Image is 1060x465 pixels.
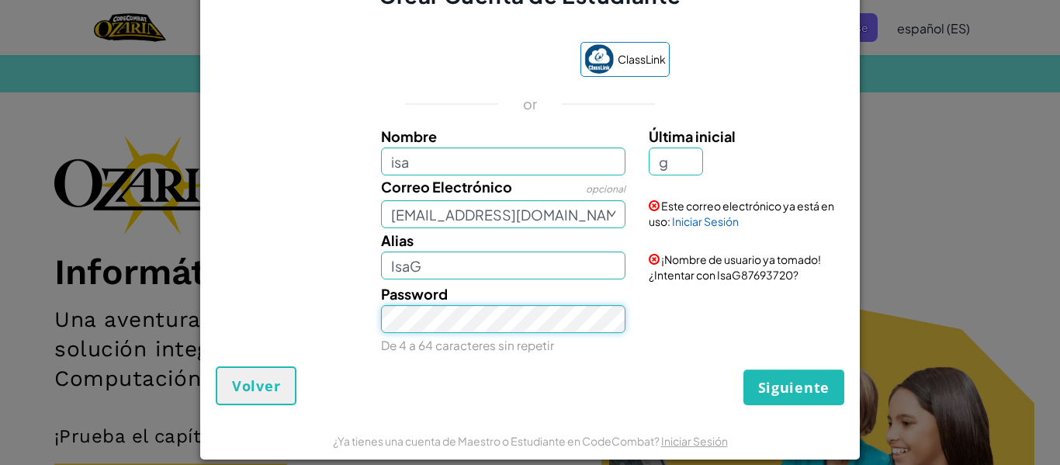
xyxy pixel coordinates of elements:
[661,434,728,448] a: Iniciar Sesión
[216,366,296,405] button: Volver
[523,95,538,113] p: or
[758,378,830,397] span: Siguiente
[381,285,448,303] span: Password
[618,48,666,71] span: ClassLink
[381,338,554,352] small: De 4 a 64 caracteres sin repetir
[649,199,834,228] span: Este correo electrónico ya está en uso:
[333,434,661,448] span: ¿Ya tienes una cuenta de Maestro o Estudiante en CodeCombat?
[743,370,844,405] button: Siguiente
[381,178,512,196] span: Correo Electrónico
[232,377,280,395] span: Volver
[586,183,625,195] span: opcional
[672,214,739,228] a: Iniciar Sesión
[381,231,414,249] span: Alias
[381,127,437,145] span: Nombre
[649,127,736,145] span: Última inicial
[584,44,614,74] img: classlink-logo-small.png
[649,252,821,282] span: ¡Nombre de usuario ya tomado! ¿Intentar con IsaG87693720?
[383,43,573,78] iframe: Botón Iniciar sesión con Google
